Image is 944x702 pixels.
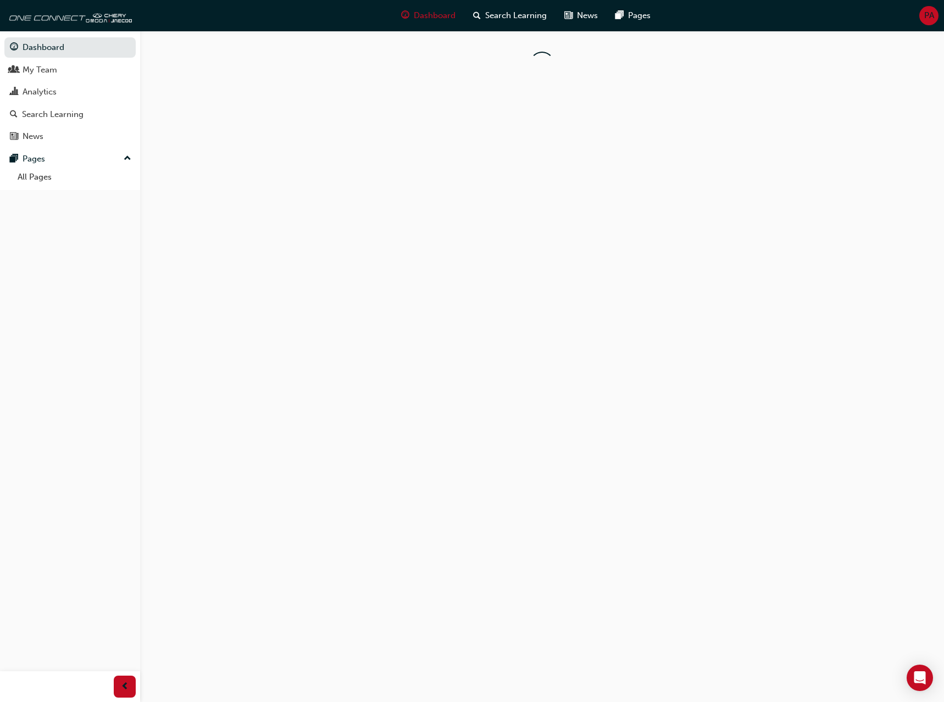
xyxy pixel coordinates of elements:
[5,4,132,26] img: oneconnect
[4,37,136,58] a: Dashboard
[23,153,45,165] div: Pages
[464,4,556,27] a: search-iconSearch Learning
[10,132,18,142] span: news-icon
[121,680,129,694] span: prev-icon
[392,4,464,27] a: guage-iconDashboard
[4,149,136,169] button: Pages
[4,104,136,125] a: Search Learning
[907,665,933,691] div: Open Intercom Messenger
[564,9,573,23] span: news-icon
[4,126,136,147] a: News
[4,82,136,102] a: Analytics
[607,4,659,27] a: pages-iconPages
[10,110,18,120] span: search-icon
[124,152,131,166] span: up-icon
[401,9,409,23] span: guage-icon
[10,154,18,164] span: pages-icon
[414,9,456,22] span: Dashboard
[485,9,547,22] span: Search Learning
[473,9,481,23] span: search-icon
[13,169,136,186] a: All Pages
[4,60,136,80] a: My Team
[10,65,18,75] span: people-icon
[23,64,57,76] div: My Team
[4,35,136,149] button: DashboardMy TeamAnalyticsSearch LearningNews
[577,9,598,22] span: News
[924,9,934,22] span: PA
[919,6,939,25] button: PA
[23,86,57,98] div: Analytics
[10,87,18,97] span: chart-icon
[628,9,651,22] span: Pages
[615,9,624,23] span: pages-icon
[23,130,43,143] div: News
[22,108,84,121] div: Search Learning
[10,43,18,53] span: guage-icon
[556,4,607,27] a: news-iconNews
